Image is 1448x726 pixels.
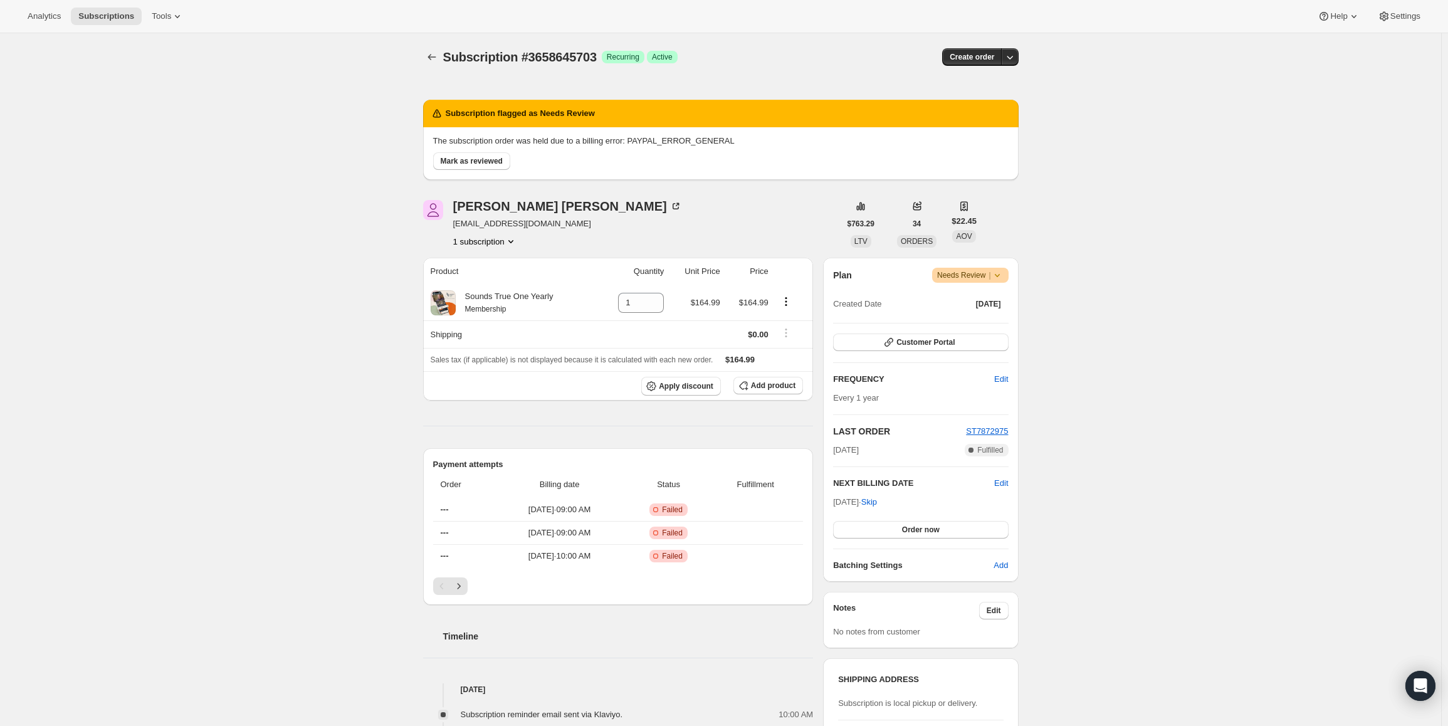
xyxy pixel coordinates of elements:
[833,627,920,636] span: No notes from customer
[994,559,1008,572] span: Add
[751,381,795,391] span: Add product
[733,377,803,394] button: Add product
[833,393,879,402] span: Every 1 year
[779,708,813,721] span: 10:00 AM
[966,425,1008,438] button: ST7872975
[833,425,966,438] h2: LAST ORDER
[144,8,191,25] button: Tools
[441,528,449,537] span: ---
[423,683,814,696] h4: [DATE]
[968,295,1009,313] button: [DATE]
[854,237,868,246] span: LTV
[989,270,990,280] span: |
[913,219,921,229] span: 34
[441,505,449,514] span: ---
[497,550,622,562] span: [DATE] · 10:00 AM
[431,355,713,364] span: Sales tax (if applicable) is not displayed because it is calculated with each new order.
[453,218,682,230] span: [EMAIL_ADDRESS][DOMAIN_NAME]
[443,50,597,64] span: Subscription #3658645703
[986,555,1015,576] button: Add
[833,521,1008,539] button: Order now
[905,215,928,233] button: 34
[453,200,682,213] div: [PERSON_NAME] [PERSON_NAME]
[433,577,804,595] nav: Pagination
[861,496,877,508] span: Skip
[952,215,977,228] span: $22.45
[668,258,723,285] th: Unit Price
[833,444,859,456] span: [DATE]
[833,602,979,619] h3: Notes
[847,219,874,229] span: $763.29
[902,525,940,535] span: Order now
[659,381,713,391] span: Apply discount
[942,48,1002,66] button: Create order
[441,551,449,560] span: ---
[497,527,622,539] span: [DATE] · 09:00 AM
[1405,671,1435,701] div: Open Intercom Messenger
[833,298,881,310] span: Created Date
[152,11,171,21] span: Tools
[966,426,1008,436] a: ST7872975
[724,258,772,285] th: Price
[662,551,683,561] span: Failed
[443,630,814,643] h2: Timeline
[994,373,1008,386] span: Edit
[423,200,443,220] span: Peter Sandin
[994,477,1008,490] button: Edit
[423,258,599,285] th: Product
[1330,11,1347,21] span: Help
[662,505,683,515] span: Failed
[979,602,1009,619] button: Edit
[1310,8,1367,25] button: Help
[652,52,673,62] span: Active
[691,298,720,307] span: $164.99
[901,237,933,246] span: ORDERS
[465,305,506,313] small: Membership
[433,135,1009,147] p: The subscription order was held due to a billing error: PAYPAL_ERROR_GENERAL
[776,295,796,308] button: Product actions
[937,269,1004,281] span: Needs Review
[950,52,994,62] span: Create order
[854,492,884,512] button: Skip
[833,559,994,572] h6: Batching Settings
[833,269,852,281] h2: Plan
[956,232,972,241] span: AOV
[748,330,769,339] span: $0.00
[71,8,142,25] button: Subscriptions
[629,478,708,491] span: Status
[833,497,877,507] span: [DATE] ·
[20,8,68,25] button: Analytics
[441,156,503,166] span: Mark as reviewed
[461,710,623,719] span: Subscription reminder email sent via Klaviyo.
[1370,8,1428,25] button: Settings
[453,235,517,248] button: Product actions
[840,215,882,233] button: $763.29
[833,373,994,386] h2: FREQUENCY
[641,377,721,396] button: Apply discount
[987,369,1015,389] button: Edit
[497,478,622,491] span: Billing date
[607,52,639,62] span: Recurring
[598,258,668,285] th: Quantity
[977,445,1003,455] span: Fulfilled
[987,606,1001,616] span: Edit
[28,11,61,21] span: Analytics
[450,577,468,595] button: Next
[976,299,1001,309] span: [DATE]
[896,337,955,347] span: Customer Portal
[833,334,1008,351] button: Customer Portal
[497,503,622,516] span: [DATE] · 09:00 AM
[838,698,977,708] span: Subscription is local pickup or delivery.
[776,326,796,340] button: Shipping actions
[833,477,994,490] h2: NEXT BILLING DATE
[715,478,795,491] span: Fulfillment
[433,458,804,471] h2: Payment attempts
[739,298,769,307] span: $164.99
[662,528,683,538] span: Failed
[725,355,755,364] span: $164.99
[433,471,494,498] th: Order
[1390,11,1420,21] span: Settings
[838,673,1003,686] h3: SHIPPING ADDRESS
